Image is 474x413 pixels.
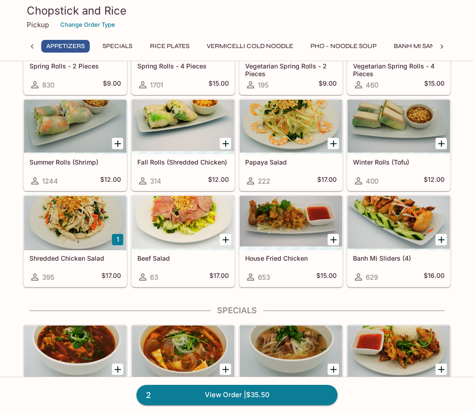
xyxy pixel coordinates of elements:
span: 2 [140,389,156,402]
h5: $15.00 [424,79,445,90]
button: Add Fall Rolls (Shredded Chicken) [220,138,231,149]
button: Banh Mi Sandwiches [389,40,471,53]
div: Winter Rolls (Tofu) [348,100,450,154]
span: 195 [258,81,269,89]
p: Pickup [27,20,49,29]
h5: Fall Rolls (Shredded Chicken) [137,158,229,166]
div: House Fried Chicken [240,196,342,250]
button: Vermicelli Cold Noodle [202,40,298,53]
h5: Vegetarian Spring Rolls - 4 Pieces [353,62,445,77]
button: Add Winter Rolls (Tofu) [435,138,447,149]
button: Change Order Type [56,18,119,32]
button: Add Oxtail Pho [328,364,339,375]
h5: $12.00 [100,175,121,186]
div: Fall Rolls (Shredded Chicken) [132,100,234,154]
button: Add House Fried Chicken Plate [435,364,447,375]
h5: $17.00 [209,272,229,282]
a: 2View Order |$35.50 [136,385,338,405]
h5: $17.00 [317,175,337,186]
h5: Summer Rolls (Shrimp) [29,158,121,166]
div: Shredded Chicken Salad [24,196,126,250]
span: 222 [258,177,270,185]
button: Add Papaya Salad [328,138,339,149]
h5: $15.00 [316,272,337,282]
a: Shredded Chicken Salad395$17.00 [24,195,127,287]
button: Specials [97,40,138,53]
div: Spicy Beef Noodle Soup [132,326,234,380]
button: Add Vietnamese Beef Stew [112,364,123,375]
h5: Winter Rolls (Tofu) [353,158,445,166]
a: Fall Rolls (Shredded Chicken)314$12.00 [131,99,235,191]
span: 400 [366,177,378,185]
h5: Shredded Chicken Salad [29,254,121,262]
span: 395 [42,273,54,282]
a: House Fried Chicken653$15.00 [239,195,343,287]
h5: $15.00 [208,79,229,90]
span: 460 [366,81,378,89]
h3: Chopstick and Rice [27,4,447,18]
a: Summer Rolls (Shrimp)1244$12.00 [24,99,127,191]
a: Papaya Salad222$17.00 [239,99,343,191]
h5: House Fried Chicken [245,254,337,262]
h5: Papaya Salad [245,158,337,166]
h5: $9.00 [319,79,337,90]
h5: $12.00 [208,175,229,186]
span: 653 [258,273,270,282]
button: Appetizers [41,40,90,53]
a: Banh Mi Sliders (4)629$16.00 [347,195,450,287]
button: Add Shredded Chicken Salad [112,234,123,245]
div: Beef Salad [132,196,234,250]
h5: Spring Rolls - 2 Pieces [29,62,121,70]
span: 1701 [150,81,163,89]
h5: Spring Rolls - 4 Pieces [137,62,229,70]
button: Add House Fried Chicken [328,234,339,245]
span: 1244 [42,177,58,185]
span: 63 [150,273,158,282]
a: Winter Rolls (Tofu)400$12.00 [347,99,450,191]
span: 314 [150,177,161,185]
span: 830 [42,81,54,89]
h4: Specials [23,306,451,316]
h5: Banh Mi Sliders (4) [353,254,445,262]
a: Beef Salad63$17.00 [131,195,235,287]
button: Rice Plates [145,40,194,53]
h5: Vegetarian Spring Rolls - 2 Pieces [245,62,337,77]
button: Add Beef Salad [220,234,231,245]
h5: $16.00 [424,272,445,282]
div: Vietnamese Beef Stew [24,326,126,380]
h5: Beef Salad [137,254,229,262]
h5: $17.00 [102,272,121,282]
div: Oxtail Pho [240,326,342,380]
span: 629 [366,273,378,282]
button: Pho - Noodle Soup [305,40,382,53]
div: Papaya Salad [240,100,342,154]
h5: $12.00 [424,175,445,186]
div: Summer Rolls (Shrimp) [24,100,126,154]
div: House Fried Chicken Plate [348,326,450,380]
h5: $9.00 [103,79,121,90]
div: Banh Mi Sliders (4) [348,196,450,250]
button: Add Banh Mi Sliders (4) [435,234,447,245]
button: Add Spicy Beef Noodle Soup [220,364,231,375]
button: Add Summer Rolls (Shrimp) [112,138,123,149]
